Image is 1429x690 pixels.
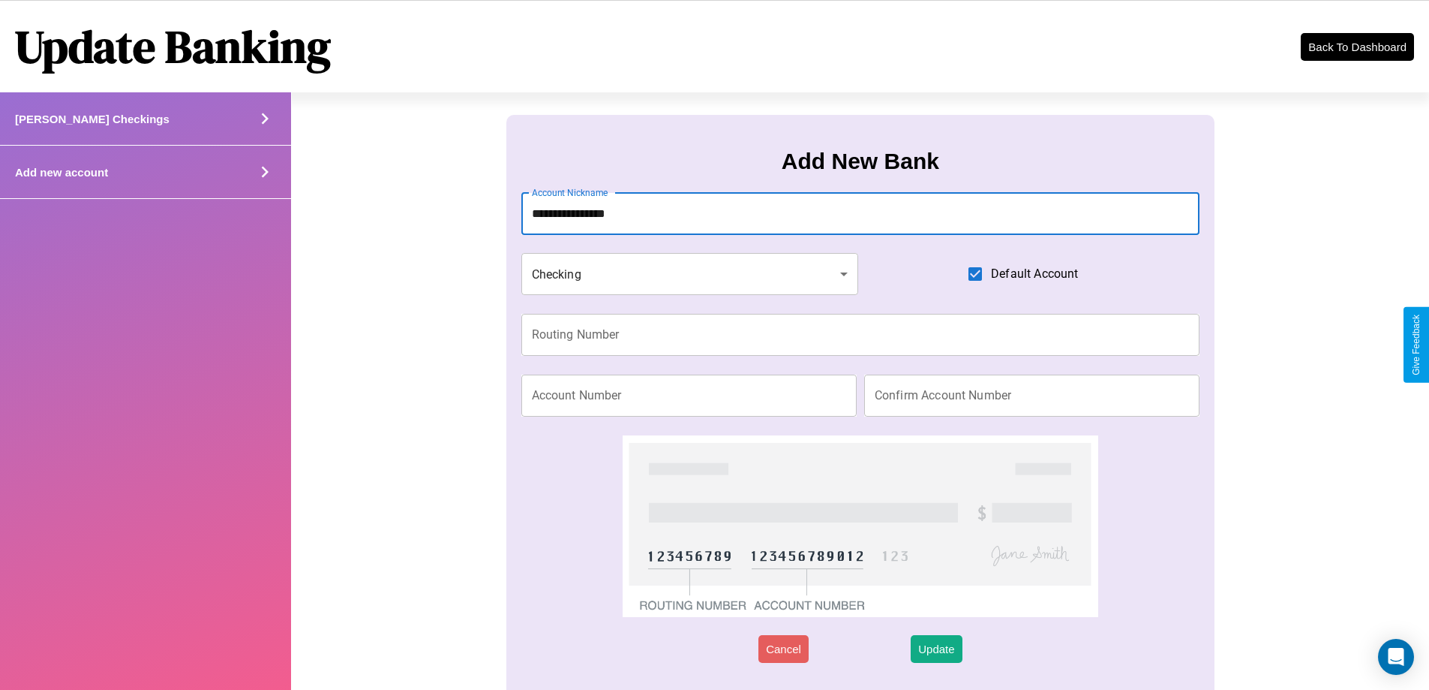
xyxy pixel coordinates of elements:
[623,435,1097,617] img: check
[758,635,809,663] button: Cancel
[15,16,331,77] h1: Update Banking
[521,253,859,295] div: Checking
[1411,315,1421,375] div: Give Feedback
[15,113,170,125] h4: [PERSON_NAME] Checkings
[532,186,608,199] label: Account Nickname
[782,149,939,174] h3: Add New Bank
[1378,639,1414,675] div: Open Intercom Messenger
[991,265,1078,283] span: Default Account
[15,166,108,179] h4: Add new account
[1301,33,1414,61] button: Back To Dashboard
[911,635,962,663] button: Update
